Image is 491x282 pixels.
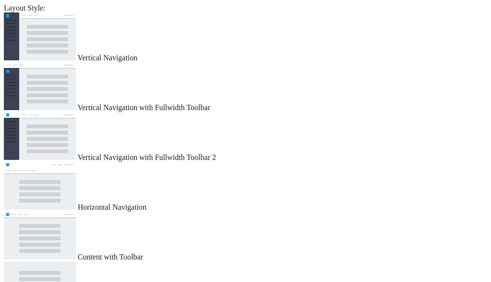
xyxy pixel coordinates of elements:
img: vertical-nav-with-full-toolbar-2.jpg [4,112,76,160]
img: content-with-toolbar.jpg [4,212,76,259]
md-radio-button: Vertical Navigation [4,12,487,62]
img: vertical-nav-with-full-toolbar.jpg [4,62,76,110]
img: horizontal-nav.jpg [4,162,76,210]
md-radio-button: Vertical Navigation with Fullwidth Toolbar [4,62,487,112]
span: Horizontal Navigation [78,203,147,211]
md-radio-button: Content with Toolbar [4,212,487,261]
div: Layout Style: [4,4,487,12]
md-radio-button: Horizontal Navigation [4,162,487,212]
span: Content with Toolbar [78,253,143,261]
img: vertical-nav.jpg [4,12,76,60]
md-radio-button: Vertical Navigation with Fullwidth Toolbar 2 [4,112,487,162]
span: Vertical Navigation [78,54,138,62]
span: Vertical Navigation with Fullwidth Toolbar [78,103,210,112]
span: Vertical Navigation with Fullwidth Toolbar 2 [78,153,216,161]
